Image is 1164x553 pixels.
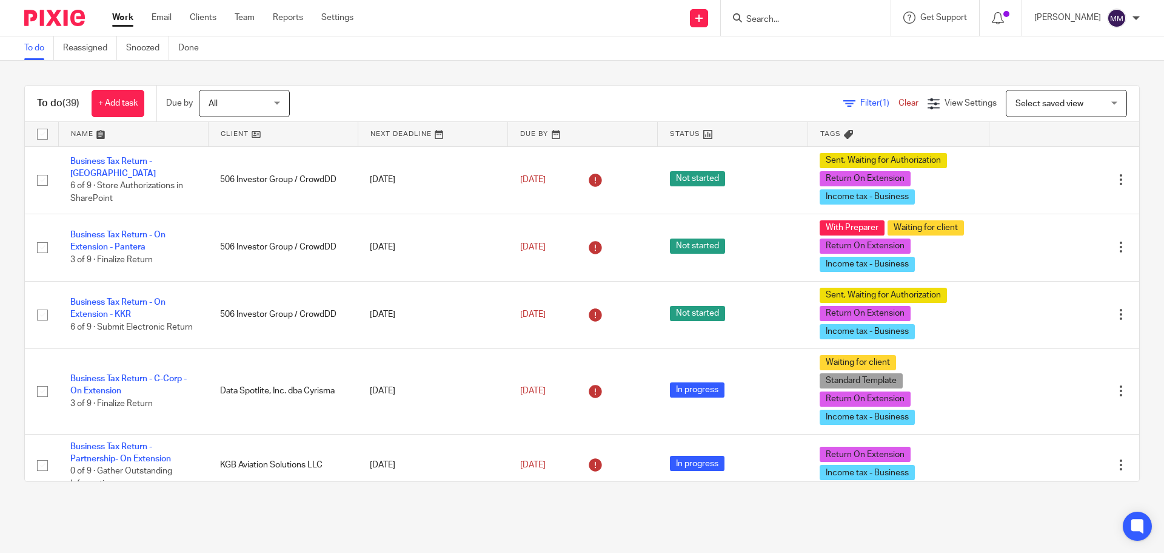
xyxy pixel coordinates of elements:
p: [PERSON_NAME] [1034,12,1101,24]
span: Income tax - Business [820,410,915,425]
span: In progress [670,456,724,471]
span: View Settings [945,99,997,107]
span: [DATE] [520,461,546,469]
span: [DATE] [520,310,546,319]
span: 0 of 9 · Gather Outstanding Information [70,467,172,488]
td: [DATE] [358,434,507,497]
td: KGB Aviation Solutions LLC [208,434,358,497]
a: Business Tax Return - C-Corp - On Extension [70,375,187,395]
a: Snoozed [126,36,169,60]
a: Work [112,12,133,24]
td: 506 Investor Group / CrowdDD [208,281,358,348]
span: Return On Extension [820,306,911,321]
h1: To do [37,97,79,110]
a: Settings [321,12,353,24]
span: All [209,100,218,108]
span: Select saved view [1015,100,1083,108]
span: Not started [670,239,725,254]
span: Income tax - Business [820,465,915,480]
a: Email [152,12,172,24]
td: Data Spotlite, Inc. dba Cyrisma [208,348,358,434]
a: Business Tax Return - On Extension - Pantera [70,231,166,251]
td: 506 Investor Group / CrowdDD [208,146,358,214]
span: 6 of 9 · Submit Electronic Return [70,323,193,331]
span: Income tax - Business [820,324,915,339]
td: [DATE] [358,146,507,214]
img: Pixie [24,10,85,26]
span: [DATE] [520,387,546,395]
span: Return On Extension [820,239,911,254]
span: 3 of 9 · Finalize Return [70,399,153,408]
a: To do [24,36,54,60]
a: Business Tax Return - On Extension - KKR [70,298,166,319]
a: Clear [898,99,918,107]
a: Team [235,12,255,24]
span: Return On Extension [820,171,911,186]
span: [DATE] [520,243,546,251]
span: Waiting for client [820,355,896,370]
a: + Add task [92,90,144,117]
span: 3 of 9 · Finalize Return [70,256,153,264]
input: Search [745,15,854,25]
span: Tags [820,131,841,137]
span: In progress [670,382,724,398]
span: (1) [880,99,889,107]
td: 506 Investor Group / CrowdDD [208,214,358,281]
a: Reports [273,12,303,24]
span: Not started [670,306,725,321]
span: (39) [62,98,79,108]
span: Not started [670,171,725,186]
a: Clients [190,12,216,24]
span: Sent, Waiting for Authorization [820,153,947,168]
span: 6 of 9 · Store Authorizations in SharePoint [70,182,183,203]
span: [DATE] [520,175,546,184]
td: [DATE] [358,281,507,348]
span: Get Support [920,13,967,22]
span: Income tax - Business [820,257,915,272]
p: Due by [166,97,193,109]
td: [DATE] [358,348,507,434]
a: Done [178,36,208,60]
span: Return On Extension [820,447,911,462]
span: Filter [860,99,898,107]
span: Standard Template [820,373,903,388]
span: Income tax - Business [820,189,915,205]
img: svg%3E [1107,8,1126,28]
span: Waiting for client [888,220,964,236]
span: Sent, Waiting for Authorization [820,288,947,303]
span: Return On Extension [820,392,911,407]
a: Business Tax Return - [GEOGRAPHIC_DATA] [70,157,156,178]
a: Business Tax Return - Partnership- On Extension [70,443,171,463]
a: Reassigned [63,36,117,60]
td: [DATE] [358,214,507,281]
span: With Preparer [820,220,885,236]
